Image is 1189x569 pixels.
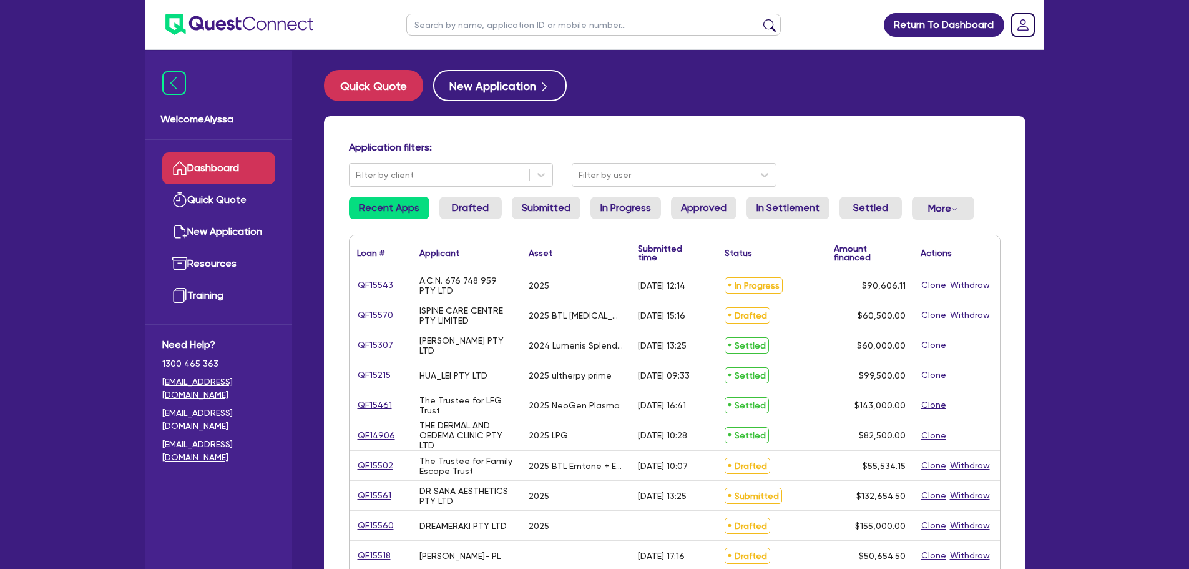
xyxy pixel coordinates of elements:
div: 2025 ultherpy prime [529,370,612,380]
button: Dropdown toggle [912,197,974,220]
div: The Trustee for Family Escape Trust [419,456,514,476]
div: Asset [529,249,552,257]
div: [PERSON_NAME] PTY LTD [419,335,514,355]
div: THE DERMAL AND OEDEMA CLINIC PTY LTD [419,420,514,450]
a: QF15561 [357,488,392,503]
a: New Application [433,70,567,101]
button: Quick Quote [324,70,423,101]
button: Clone [921,398,947,412]
div: [DATE] 17:16 [638,551,685,561]
span: Settled [725,367,769,383]
span: $132,654.50 [856,491,906,501]
div: 2025 BTL [MEDICAL_DATA] [529,310,623,320]
div: [DATE] 15:16 [638,310,685,320]
a: Drafted [439,197,502,219]
div: HUA_LEI PTY LTD [419,370,487,380]
a: Settled [839,197,902,219]
span: $60,500.00 [858,310,906,320]
div: 2025 NeoGen Plasma [529,400,620,410]
button: Clone [921,488,947,503]
div: 2025 [529,280,549,290]
div: 2025 LPG [529,430,568,440]
a: [EMAIL_ADDRESS][DOMAIN_NAME] [162,407,275,433]
div: [DATE] 10:07 [638,461,688,471]
div: [DATE] 12:14 [638,280,685,290]
a: QF15560 [357,518,394,533]
a: QF15543 [357,278,394,292]
span: $90,606.11 [862,280,906,290]
span: Welcome Alyssa [160,112,277,127]
span: Settled [725,397,769,413]
div: [DATE] 10:28 [638,430,687,440]
span: $60,000.00 [857,340,906,350]
button: Withdraw [949,548,991,563]
div: 2025 BTL Emtone + Emsella appicator [529,461,623,471]
a: QF15307 [357,338,394,352]
span: Drafted [725,518,770,534]
a: Dropdown toggle [1007,9,1039,41]
span: Drafted [725,307,770,324]
button: Clone [921,458,947,473]
div: [PERSON_NAME]- PL [419,551,501,561]
div: Amount financed [834,244,906,262]
input: Search by name, application ID or mobile number... [406,14,781,36]
div: [DATE] 13:25 [638,491,687,501]
button: Clone [921,518,947,533]
span: $50,654.50 [859,551,906,561]
a: Quick Quote [324,70,433,101]
a: QF14906 [357,428,396,443]
div: ISPINE CARE CENTRE PTY LIMITED [419,305,514,325]
span: Need Help? [162,337,275,352]
a: In Progress [590,197,661,219]
img: new-application [172,224,187,239]
img: resources [172,256,187,271]
a: QF15502 [357,458,394,473]
span: 1300 465 363 [162,357,275,370]
button: Withdraw [949,488,991,503]
button: Withdraw [949,278,991,292]
div: 2025 [529,491,549,501]
span: $143,000.00 [854,400,906,410]
span: $55,534.15 [863,461,906,471]
span: $82,500.00 [859,430,906,440]
a: Approved [671,197,736,219]
a: QF15461 [357,398,393,412]
button: Withdraw [949,518,991,533]
div: The Trustee for LFG Trust [419,395,514,415]
span: Settled [725,427,769,443]
span: Drafted [725,458,770,474]
a: New Application [162,216,275,248]
a: In Settlement [746,197,829,219]
button: Clone [921,338,947,352]
div: 2025 [529,521,549,531]
button: Clone [921,278,947,292]
span: $155,000.00 [855,521,906,531]
a: Resources [162,248,275,280]
div: [DATE] 13:25 [638,340,687,350]
button: Withdraw [949,458,991,473]
button: Clone [921,428,947,443]
div: Actions [921,249,952,257]
div: [DATE] 16:41 [638,400,686,410]
div: Loan # [357,249,384,257]
a: Dashboard [162,152,275,184]
div: A.C.N. 676 748 959 PTY LTD [419,275,514,295]
img: quest-connect-logo-blue [165,14,313,35]
a: [EMAIL_ADDRESS][DOMAIN_NAME] [162,438,275,464]
a: QF15215 [357,368,391,382]
span: Settled [725,337,769,354]
span: Drafted [725,548,770,564]
img: icon-menu-close [162,71,186,95]
img: quick-quote [172,192,187,207]
a: Recent Apps [349,197,429,219]
button: Clone [921,368,947,382]
a: QF15570 [357,308,394,322]
div: [DATE] 09:33 [638,370,690,380]
span: In Progress [725,277,783,294]
div: Applicant [419,249,459,257]
button: Withdraw [949,308,991,322]
button: Clone [921,548,947,563]
button: Clone [921,308,947,322]
a: Training [162,280,275,312]
a: Quick Quote [162,184,275,216]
